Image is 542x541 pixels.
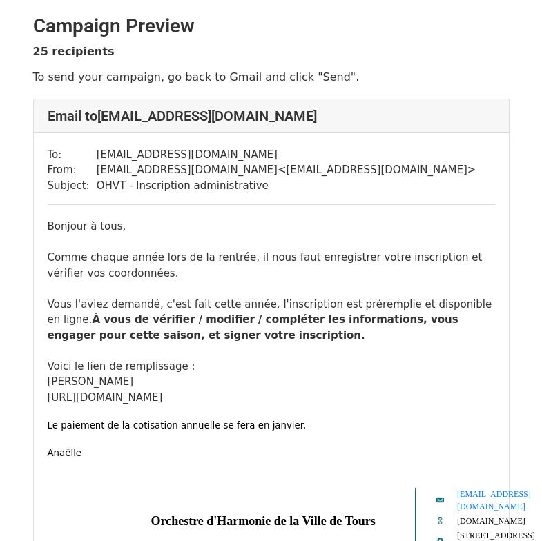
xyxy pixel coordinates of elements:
h2: Campaign Preview [33,14,510,38]
a: [DOMAIN_NAME] [457,516,525,526]
h4: Email to [EMAIL_ADDRESS][DOMAIN_NAME] [48,108,495,124]
div: Vous l'aviez demandé, c'est fait cette année, l'inscription est préremplie et disponible en ligne. [48,297,495,344]
div: Anaëlle [48,446,495,460]
div: Le paiement de la cotisation annuelle se fera en janvier. [48,419,495,433]
td: [EMAIL_ADDRESS][DOMAIN_NAME] [97,147,476,163]
p: To send your campaign, go back to Gmail and click "Send". [33,70,510,84]
div: Bonjour à tous, [48,219,495,235]
td: To: [48,147,97,163]
div: [PERSON_NAME] [48,374,495,390]
span: ​Orchestre d'Harmonie de la Ville de Tours [151,514,376,528]
td: OHVT - Inscription administrative [97,178,476,194]
div: Voici le lien de remplissage : [48,359,495,375]
img: website [436,517,444,524]
strong: 25 recipients [33,45,115,58]
td: Subject: [48,178,97,194]
img: emailAddress [436,496,444,504]
td: [EMAIL_ADDRESS][DOMAIN_NAME] < [EMAIL_ADDRESS][DOMAIN_NAME] > [97,162,476,178]
b: À vous de vérifier / modifier / compléter les informations, vous engager pour cette saison, et si... [48,313,458,342]
div: Comme chaque année lors de la rentrée, il nous faut enregistrer votre inscription et vérifier vos... [48,250,495,281]
td: From: [48,162,97,178]
div: [URL][DOMAIN_NAME] [48,390,495,474]
a: [EMAIL_ADDRESS][DOMAIN_NAME] [457,489,531,511]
